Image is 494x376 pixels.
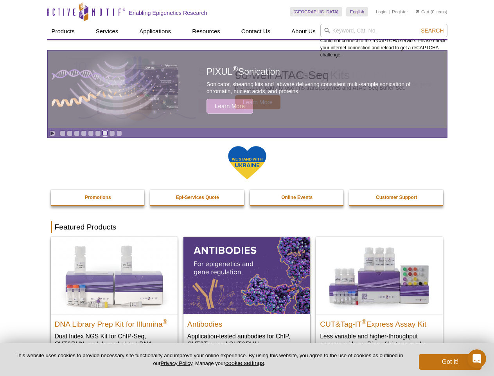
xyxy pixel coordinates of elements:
a: Contact Us [237,24,275,39]
a: Go to slide 7 [102,130,108,136]
p: Dual Index NGS Kit for ChIP-Seq, CUT&RUN, and ds methylated DNA assays. [55,332,174,356]
strong: Epi-Services Quote [176,195,219,200]
a: DNA Library Prep Kit for Illumina DNA Library Prep Kit for Illumina® Dual Index NGS Kit for ChIP-... [51,237,178,363]
a: Privacy Policy [160,360,192,366]
p: This website uses cookies to provide necessary site functionality and improve your online experie... [13,352,406,367]
button: Got it! [419,354,481,370]
a: Customer Support [349,190,444,205]
li: | [389,7,390,16]
a: Applications [135,24,176,39]
a: Go to slide 2 [67,130,73,136]
a: Go to slide 1 [60,130,66,136]
a: Online Events [250,190,345,205]
a: [GEOGRAPHIC_DATA] [290,7,343,16]
a: Epi-Services Quote [150,190,245,205]
a: English [346,7,368,16]
a: Resources [187,24,225,39]
strong: Customer Support [376,195,417,200]
img: CUT&Tag-IT® Express Assay Kit [316,237,443,314]
strong: Promotions [85,195,111,200]
a: Go to slide 8 [109,130,115,136]
button: Search [419,27,446,34]
a: Login [376,9,386,14]
a: Go to slide 3 [74,130,80,136]
h2: DNA Library Prep Kit for Illumina [55,316,174,328]
sup: ® [163,318,167,325]
strong: Online Events [281,195,313,200]
a: Go to slide 5 [88,130,94,136]
span: Search [421,27,444,34]
a: Toggle autoplay [49,130,55,136]
a: Products [47,24,79,39]
a: About Us [287,24,320,39]
p: Application-tested antibodies for ChIP, CUT&Tag, and CUT&RUN. [187,332,306,348]
a: CUT&Tag-IT® Express Assay Kit CUT&Tag-IT®Express Assay Kit Less variable and higher-throughput ge... [316,237,443,356]
h2: Featured Products [51,221,444,233]
div: Could not connect to the reCAPTCHA service. Please check your internet connection and reload to g... [320,24,447,58]
p: Less variable and higher-throughput genome-wide profiling of histone marks​. [320,332,439,348]
a: Promotions [51,190,146,205]
a: Go to slide 9 [116,130,122,136]
h2: Enabling Epigenetics Research [129,9,207,16]
a: Services [91,24,123,39]
a: Go to slide 4 [81,130,87,136]
h2: Antibodies [187,316,306,328]
img: All Antibodies [183,237,310,314]
h2: CUT&Tag-IT Express Assay Kit [320,316,439,328]
img: We Stand With Ukraine [228,145,267,180]
a: Register [392,9,408,14]
button: cookie settings [225,360,264,366]
a: Go to slide 6 [95,130,101,136]
li: (0 items) [416,7,447,16]
iframe: Intercom live chat [467,349,486,368]
input: Keyword, Cat. No. [320,24,447,37]
img: Your Cart [416,9,419,13]
img: DNA Library Prep Kit for Illumina [51,237,178,314]
a: All Antibodies Antibodies Application-tested antibodies for ChIP, CUT&Tag, and CUT&RUN. [183,237,310,356]
a: Cart [416,9,429,14]
sup: ® [362,318,366,325]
